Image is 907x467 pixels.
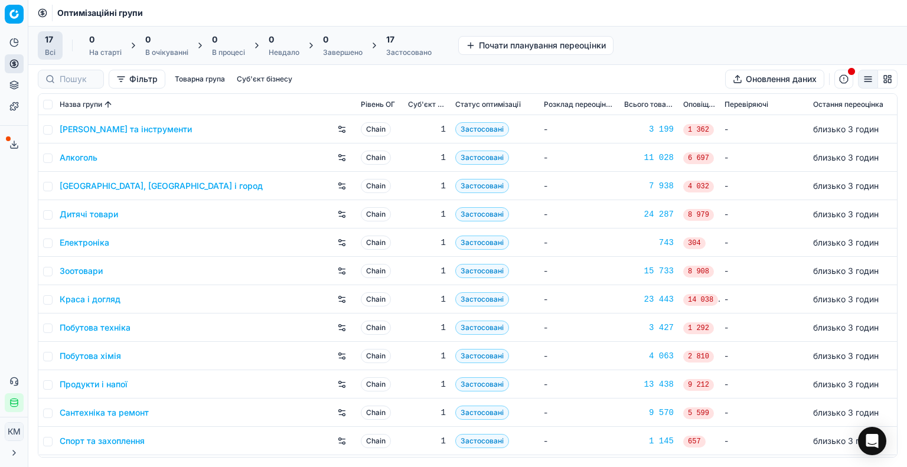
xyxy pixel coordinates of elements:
[683,152,714,164] span: 6 697
[813,379,879,389] span: близько 3 годин
[455,321,509,335] span: Застосовані
[455,179,509,193] span: Застосовані
[455,207,509,221] span: Застосовані
[386,34,394,45] span: 17
[813,209,879,219] span: близько 3 годин
[624,152,674,164] div: 11 028
[361,406,391,420] span: Chain
[624,123,674,135] div: 3 199
[539,200,619,228] td: -
[455,151,509,165] span: Застосовані
[5,422,24,441] button: КM
[269,34,274,45] span: 0
[624,237,674,249] div: 743
[720,313,808,342] td: -
[408,100,446,109] span: Суб'єкт бізнесу
[624,322,674,334] a: 3 427
[60,208,118,220] a: Дитячі товари
[813,322,879,332] span: близько 3 годин
[361,349,391,363] span: Chain
[361,264,391,278] span: Chain
[539,285,619,313] td: -
[539,342,619,370] td: -
[813,237,879,247] span: близько 3 годин
[361,122,391,136] span: Chain
[60,322,130,334] a: Побутова техніка
[624,435,674,447] a: 1 145
[455,434,509,448] span: Застосовані
[683,100,715,109] span: Оповіщення
[624,378,674,390] a: 13 438
[624,407,674,419] a: 9 570
[720,200,808,228] td: -
[624,293,674,305] a: 23 443
[720,342,808,370] td: -
[361,100,395,109] span: Рівень OГ
[361,292,391,306] span: Chain
[408,350,446,362] div: 1
[720,143,808,172] td: -
[544,100,615,109] span: Розклад переоцінювання
[455,264,509,278] span: Застосовані
[361,179,391,193] span: Chain
[455,100,521,109] span: Статус оптимізації
[386,48,432,57] div: Застосовано
[269,48,299,57] div: Невдало
[720,172,808,200] td: -
[813,266,879,276] span: близько 3 годин
[109,70,165,89] button: Фільтр
[232,72,297,86] button: Суб'єкт бізнесу
[624,180,674,192] a: 7 938
[170,72,230,86] button: Товарна група
[102,99,114,110] button: Sorted by Назва групи ascending
[813,124,879,134] span: близько 3 годин
[60,407,149,419] a: Сантехніка та ремонт
[720,370,808,399] td: -
[361,321,391,335] span: Chain
[60,293,120,305] a: Краса і догляд
[813,100,883,109] span: Остання переоцінка
[60,73,96,85] input: Пошук
[57,7,143,19] span: Оптимізаційні групи
[408,378,446,390] div: 1
[361,236,391,250] span: Chain
[683,351,714,363] span: 2 810
[408,180,446,192] div: 1
[720,257,808,285] td: -
[683,266,714,277] span: 8 908
[813,152,879,162] span: близько 3 годин
[60,152,97,164] a: Алкоголь
[624,350,674,362] a: 4 063
[60,350,121,362] a: Побутова хімія
[60,265,103,277] a: Зоотовари
[89,48,122,57] div: На старті
[624,265,674,277] a: 15 733
[60,237,109,249] a: Електроніка
[89,34,94,45] span: 0
[539,257,619,285] td: -
[539,313,619,342] td: -
[408,208,446,220] div: 1
[323,48,363,57] div: Завершено
[720,285,808,313] td: -
[539,399,619,427] td: -
[720,399,808,427] td: -
[60,378,128,390] a: Продукти і напої
[60,100,102,109] span: Назва групи
[813,181,879,191] span: близько 3 годин
[408,237,446,249] div: 1
[813,407,879,417] span: близько 3 годин
[455,406,509,420] span: Застосовані
[725,100,768,109] span: Перевіряючі
[683,209,714,221] span: 8 979
[408,322,446,334] div: 1
[813,294,879,304] span: близько 3 годин
[624,100,674,109] span: Всього товарів
[408,407,446,419] div: 1
[5,423,23,440] span: КM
